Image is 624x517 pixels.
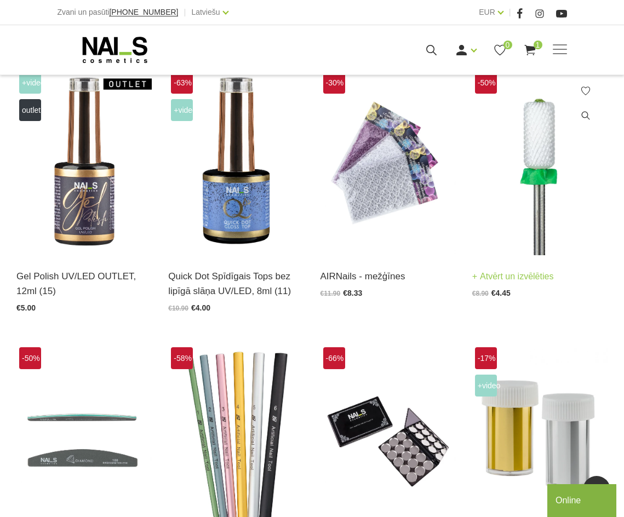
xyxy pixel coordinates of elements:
[19,72,41,94] span: +Video
[168,69,304,255] img: Quick Dot Tops – virsējais pārklājums bez lipīgā slāņa.Aktuālais trends modernam manikīra noslēgu...
[171,99,193,121] span: +Video
[16,269,152,298] a: Gel Polish UV/LED OUTLET, 12ml (15)
[320,69,456,255] img: Komplektā 9 dažādas mežģīnītes...
[509,5,511,19] span: |
[191,5,220,19] a: Latviešu
[58,5,179,19] div: Zvani un pasūti
[323,347,345,369] span: -66%
[168,269,304,298] a: Quick Dot Spīdīgais Tops bez lipīgā slāņa UV/LED, 8ml (11)
[184,5,186,19] span: |
[320,290,341,297] span: €11.90
[320,269,456,284] a: AIRNails - mežģīnes
[171,347,193,369] span: -58%
[472,290,489,297] span: €8.90
[191,303,210,312] span: €4.00
[491,289,511,297] span: €4.45
[547,482,619,517] iframe: chat widget
[19,99,41,121] span: OUTLET
[475,375,497,397] span: +Video
[479,5,495,19] a: EUR
[523,43,537,57] a: 1
[503,41,512,49] span: 0
[323,72,345,94] span: -30%
[168,305,188,312] span: €10.90
[343,289,362,297] span: €8.33
[472,269,554,284] a: Atvērt un izvēlēties
[493,43,507,57] a: 0
[534,41,542,49] span: 1
[16,303,36,312] span: €5.00
[171,72,193,94] span: -63%
[19,347,41,369] span: -50%
[475,72,497,94] span: -50%
[472,69,608,255] img: Frēzes uzgaļi ātrai un efektīvai gēla un gēllaku noņemšanai, aparāta manikīra un aparāta pedikīra...
[16,69,152,255] img: Ilgnoturīga, intensīvi pigmentēta gēllaka. Viegli klājas, lieliski žūst, nesaraujas, neatkāpjas n...
[475,347,497,369] span: -17%
[109,8,178,16] a: [PHONE_NUMBER]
